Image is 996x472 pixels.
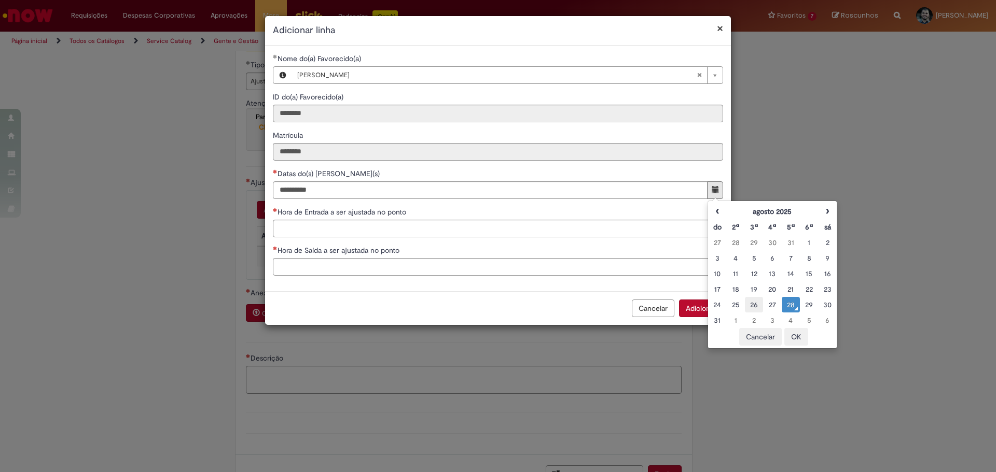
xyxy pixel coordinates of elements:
[784,315,797,325] div: 04 September 2025 Thursday
[784,268,797,279] div: 14 August 2025 Thursday
[766,315,779,325] div: 03 September 2025 Wednesday
[708,204,726,219] th: Mês anterior
[784,299,797,310] div: O seletor de data foi aberto.28 August 2025 Thursday
[273,131,305,140] span: Somente leitura - Matrícula
[729,237,742,248] div: 28 July 2025 Monday
[784,237,797,248] div: 31 July 2025 Thursday
[748,237,760,248] div: 29 July 2025 Tuesday
[803,284,815,294] div: 22 August 2025 Friday
[273,220,723,237] input: Hora de Entrada a ser ajustada no ponto
[748,284,760,294] div: 19 August 2025 Tuesday
[766,268,779,279] div: 13 August 2025 Wednesday
[711,268,724,279] div: 10 August 2025 Sunday
[273,54,278,59] span: Obrigatório Preenchido
[729,315,742,325] div: 01 September 2025 Monday
[821,237,834,248] div: 02 August 2025 Saturday
[803,253,815,263] div: 08 August 2025 Friday
[800,219,818,235] th: Sexta-feira
[717,23,723,34] button: Fechar modal
[711,299,724,310] div: 24 August 2025 Sunday
[278,246,402,255] span: Hora de Saída a ser ajustada no ponto
[784,284,797,294] div: 21 August 2025 Thursday
[273,92,345,102] span: Somente leitura - ID do(a) Favorecido(a)
[278,169,382,178] span: Datas do(s) [PERSON_NAME](s)
[819,204,837,219] th: Próximo mês
[821,253,834,263] div: 09 August 2025 Saturday
[273,169,278,174] span: Necessários
[273,105,723,122] input: ID do(a) Favorecido(a)
[766,284,779,294] div: 20 August 2025 Wednesday
[632,299,674,317] button: Cancelar
[273,258,723,276] input: Hora de Saída a ser ajustada no ponto
[278,54,363,63] span: Necessários - Nome do(a) Favorecido(a)
[711,253,724,263] div: 03 August 2025 Sunday
[729,284,742,294] div: 18 August 2025 Monday
[784,328,808,346] button: OK
[278,207,408,217] span: Hora de Entrada a ser ajustada no ponto
[821,284,834,294] div: 23 August 2025 Saturday
[766,299,779,310] div: 27 August 2025 Wednesday
[708,219,726,235] th: Domingo
[292,67,723,83] a: [PERSON_NAME]Limpar campo Nome do(a) Favorecido(a)
[763,219,781,235] th: Quarta-feira
[273,143,723,161] input: Matrícula
[711,284,724,294] div: 17 August 2025 Sunday
[273,208,278,212] span: Necessários
[726,204,818,219] th: agosto 2025. Alternar mês
[745,219,763,235] th: Terça-feira
[273,67,292,83] button: Nome do(a) Favorecido(a), Visualizar este registro Guilherme Duarte De Freitas
[729,253,742,263] div: 04 August 2025 Monday
[297,67,697,83] span: [PERSON_NAME]
[711,237,724,248] div: 27 July 2025 Sunday
[273,181,708,199] input: Datas do(s) Ajuste(s)
[748,299,760,310] div: 26 August 2025 Tuesday
[739,328,782,346] button: Cancelar
[819,219,837,235] th: Sábado
[782,219,800,235] th: Quinta-feira
[726,219,744,235] th: Segunda-feira
[766,253,779,263] div: 06 August 2025 Wednesday
[803,237,815,248] div: 01 August 2025 Friday
[748,253,760,263] div: 05 August 2025 Tuesday
[748,315,760,325] div: 02 September 2025 Tuesday
[707,181,723,199] button: Mostrar calendário para Datas do(s) Ajuste(s)
[748,268,760,279] div: 12 August 2025 Tuesday
[708,201,837,349] div: Escolher data
[803,268,815,279] div: 15 August 2025 Friday
[766,237,779,248] div: 30 July 2025 Wednesday
[691,67,707,83] abbr: Limpar campo Nome do(a) Favorecido(a)
[803,315,815,325] div: 05 September 2025 Friday
[729,268,742,279] div: 11 August 2025 Monday
[821,299,834,310] div: 30 August 2025 Saturday
[729,299,742,310] div: 25 August 2025 Monday
[679,299,723,317] button: Adicionar
[821,315,834,325] div: 06 September 2025 Saturday
[273,24,723,37] h2: Adicionar linha
[273,246,278,250] span: Necessários
[711,315,724,325] div: 31 August 2025 Sunday
[803,299,815,310] div: 29 August 2025 Friday
[784,253,797,263] div: 07 August 2025 Thursday
[821,268,834,279] div: 16 August 2025 Saturday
